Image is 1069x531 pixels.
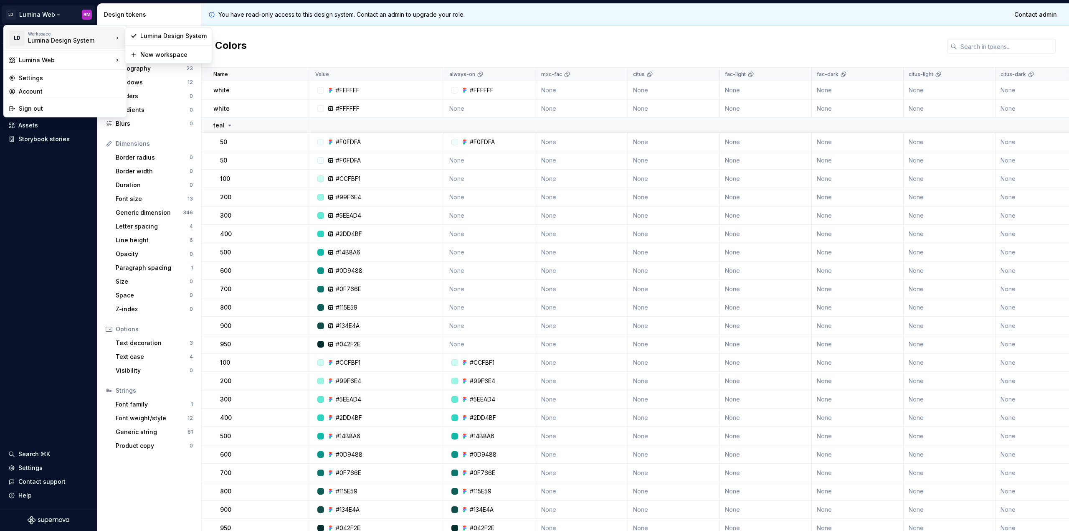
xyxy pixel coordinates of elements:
div: New workspace [140,51,207,59]
div: Sign out [19,104,122,113]
div: Settings [19,74,122,82]
div: LD [10,30,25,46]
div: Account [19,87,122,96]
div: Lumina Web [19,56,113,64]
div: Lumina Design System [28,36,99,45]
div: Workspace [28,31,113,36]
div: Lumina Design System [140,32,207,40]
